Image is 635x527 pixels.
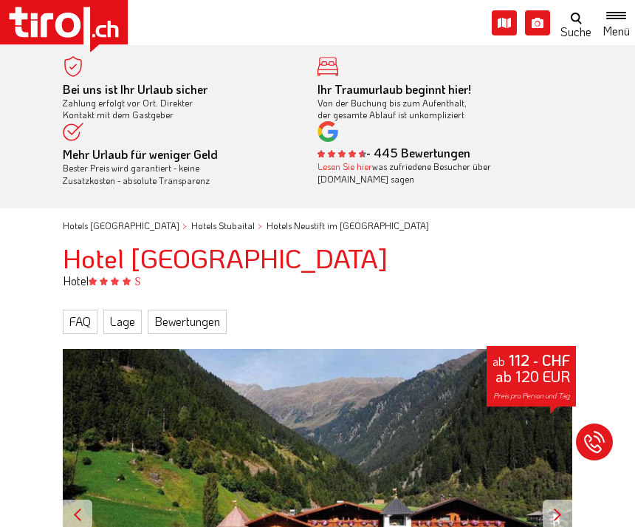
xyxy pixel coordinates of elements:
b: Mehr Urlaub für weniger Geld [63,146,218,162]
b: - 445 Bewertungen [317,145,470,160]
i: Karte öffnen [492,10,517,35]
div: Von der Buchung bis zum Aufenthalt, der gesamte Ablauf ist unkompliziert [317,84,550,121]
a: Lage [103,310,142,333]
b: Ihr Traumurlaub beginnt hier! [317,81,471,97]
div: Hotel [52,273,583,289]
a: Hotels Neustift im [GEOGRAPHIC_DATA] [267,220,429,231]
a: Hotels [GEOGRAPHIC_DATA] [63,220,179,231]
span: Preis pro Person und Tag [493,391,570,401]
a: Lesen Sie hier [317,160,372,172]
i: Fotogalerie [525,10,550,35]
small: ab [492,353,505,369]
b: Bei uns ist Ihr Urlaub sicher [63,81,207,97]
div: Zahlung erfolgt vor Ort. Direkter Kontakt mit dem Gastgeber [63,84,295,121]
div: Bester Preis wird garantiert - keine Zusatzkosten - absolute Transparenz [63,149,295,186]
a: FAQ [63,310,97,333]
a: Hotels Stubaital [191,220,255,231]
h1: Hotel [GEOGRAPHIC_DATA] [63,243,572,273]
button: Toggle navigation [597,9,635,37]
strong: 112 - CHF [509,350,570,370]
img: google [317,121,338,142]
div: was zufriedene Besucher über [DOMAIN_NAME] sagen [317,160,550,186]
a: Bewertungen [148,310,227,333]
div: ab 120 EUR [487,346,576,407]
